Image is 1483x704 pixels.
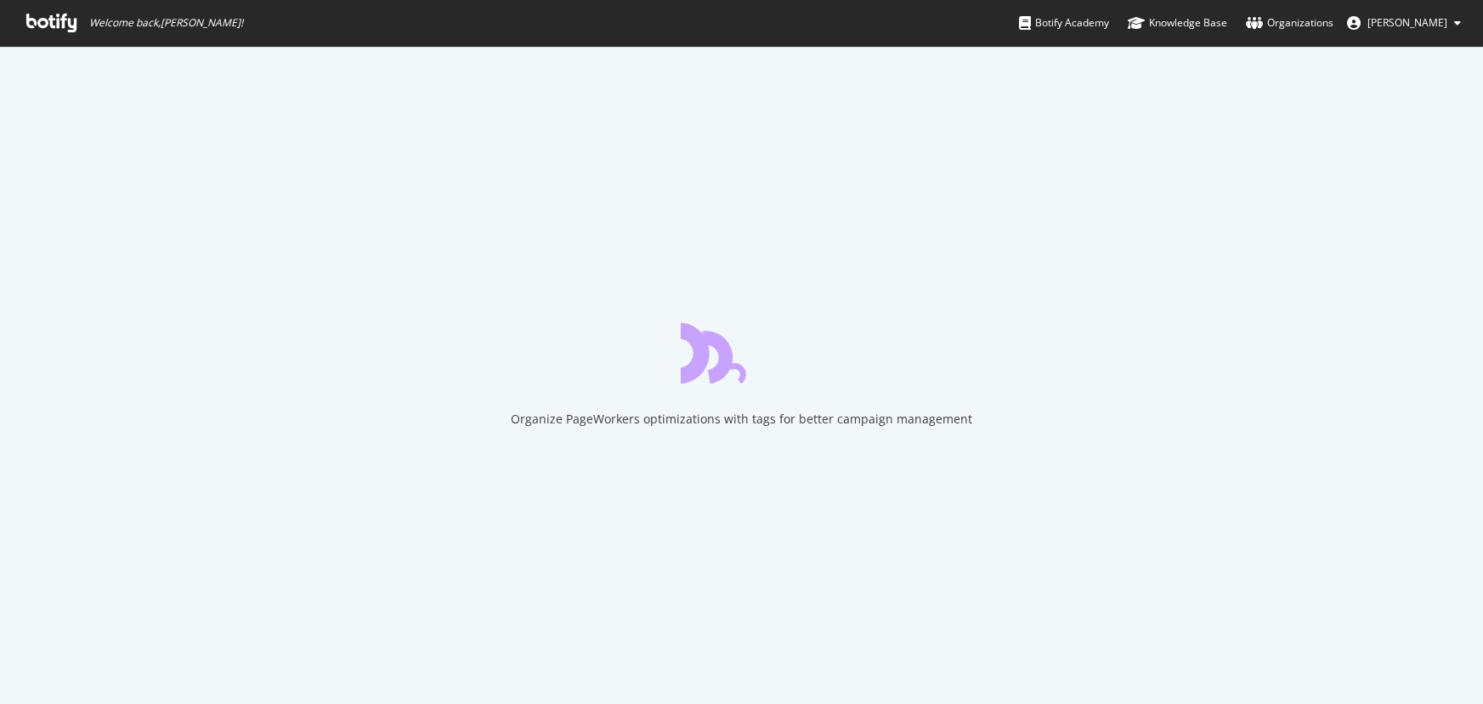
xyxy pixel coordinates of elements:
[1333,9,1475,37] button: [PERSON_NAME]
[1019,14,1109,31] div: Botify Academy
[511,411,972,428] div: Organize PageWorkers optimizations with tags for better campaign management
[681,322,803,383] div: animation
[89,16,243,30] span: Welcome back, [PERSON_NAME] !
[1246,14,1333,31] div: Organizations
[1128,14,1227,31] div: Knowledge Base
[1367,15,1447,30] span: Greg M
